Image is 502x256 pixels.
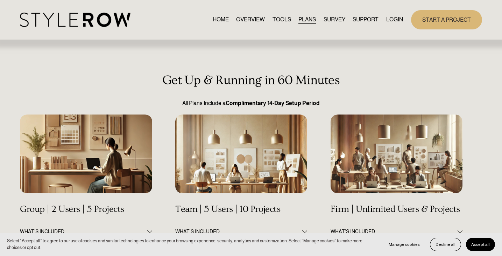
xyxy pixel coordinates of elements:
button: WHAT’S INCLUDED [331,225,462,238]
span: WHAT'S INCLUDED [175,229,302,234]
a: PLANS [298,15,316,25]
button: WHAT'S INCLUDED [20,225,152,238]
a: START A PROJECT [411,10,482,29]
span: Decline all [436,242,455,247]
button: Manage cookies [383,238,425,251]
button: WHAT'S INCLUDED [175,225,307,238]
span: SUPPORT [353,15,379,24]
p: Select “Accept all” to agree to our use of cookies and similar technologies to enhance your brows... [7,238,376,251]
a: folder dropdown [353,15,379,25]
a: TOOLS [273,15,291,25]
span: WHAT'S INCLUDED [20,229,147,234]
span: Accept all [471,242,490,247]
span: Manage cookies [389,242,420,247]
a: HOME [213,15,229,25]
a: SURVEY [324,15,345,25]
button: Decline all [430,238,461,251]
p: All Plans Include a [20,99,482,108]
h4: Group | 2 Users | 5 Projects [20,204,152,215]
button: Accept all [466,238,495,251]
a: LOGIN [386,15,403,25]
h3: Get Up & Running in 60 Minutes [20,73,482,88]
img: StyleRow [20,13,130,27]
h4: Team | 5 Users | 10 Projects [175,204,307,215]
a: OVERVIEW [236,15,265,25]
h4: Firm | Unlimited Users & Projects [331,204,462,215]
strong: Complimentary 14-Day Setup Period [226,100,320,106]
span: WHAT’S INCLUDED [331,229,458,234]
